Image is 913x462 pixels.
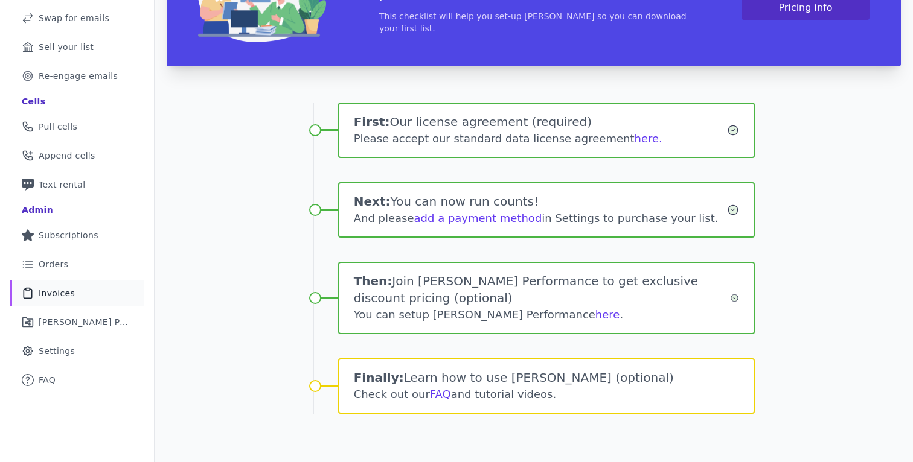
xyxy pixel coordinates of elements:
[10,34,144,60] a: Sell your list
[354,370,404,385] span: Finally:
[10,142,144,169] a: Append cells
[354,369,740,386] h1: Learn how to use [PERSON_NAME] (optional)
[10,309,144,335] a: [PERSON_NAME] Performance
[10,280,144,306] a: Invoices
[39,287,75,299] span: Invoices
[39,121,77,133] span: Pull cells
[595,308,620,321] a: here
[39,179,86,191] span: Text rental
[354,274,392,288] span: Then:
[39,12,109,24] span: Swap for emails
[354,386,740,403] div: Check out our and tutorial videos.
[354,273,731,306] h1: Join [PERSON_NAME] Performance to get exclusive discount pricing (optional)
[22,204,53,216] div: Admin
[354,115,390,129] span: First:
[10,63,144,89] a: Re-engage emails
[10,338,144,364] a: Settings
[22,95,45,107] div: Cells
[354,113,728,130] h1: Our license agreement (required)
[354,210,728,227] div: And please in Settings to purchase your list.
[10,251,144,277] a: Orders
[10,222,144,248] a: Subscriptions
[10,5,144,31] a: Swap for emails
[354,193,728,210] h1: You can now run counts!
[10,171,144,198] a: Text rental
[10,367,144,393] a: FAQ
[39,41,94,53] span: Sell your list
[39,345,75,357] span: Settings
[430,388,451,400] a: FAQ
[354,306,731,323] div: You can setup [PERSON_NAME] Performance .
[10,113,144,140] a: Pull cells
[39,316,130,328] span: [PERSON_NAME] Performance
[39,229,98,241] span: Subscriptions
[414,212,542,224] a: add a payment method
[39,374,56,386] span: FAQ
[379,10,688,34] p: This checklist will help you set-up [PERSON_NAME] so you can download your first list.
[39,258,68,270] span: Orders
[354,194,391,209] span: Next:
[39,150,95,162] span: Append cells
[354,130,728,147] div: Please accept our standard data license agreement
[39,70,118,82] span: Re-engage emails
